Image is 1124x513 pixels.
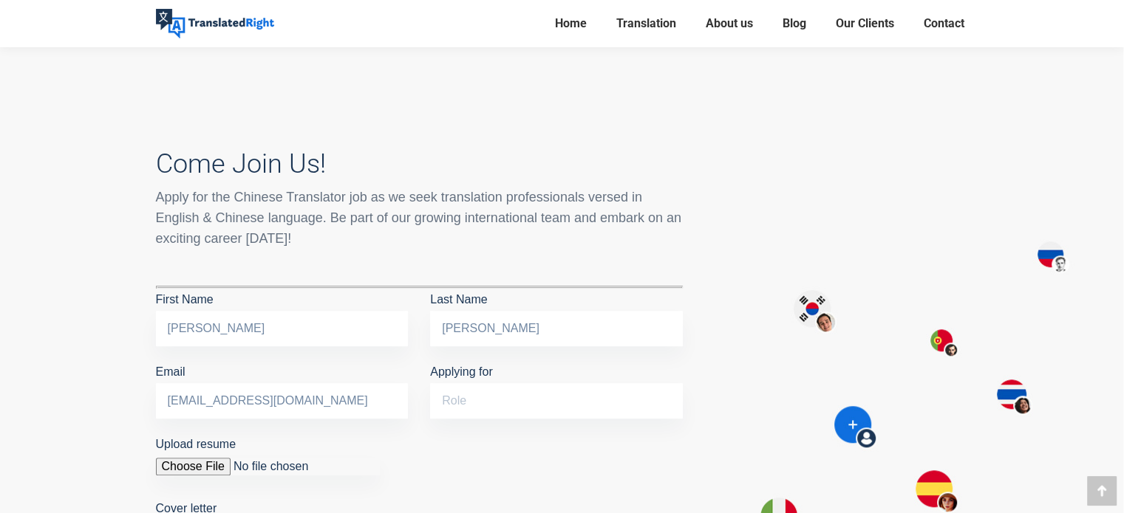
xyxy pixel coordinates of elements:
label: Applying for [430,365,683,407]
label: Email [156,365,409,407]
label: First Name [156,293,409,334]
a: Blog [778,13,811,34]
a: Our Clients [831,13,899,34]
h3: Come Join Us! [156,148,683,179]
span: Translation [616,16,676,31]
input: First Name [156,311,409,346]
input: Upload resume [156,458,380,475]
input: Email [156,383,409,419]
img: Translated Right [156,9,274,38]
a: Translation [612,13,681,34]
div: Apply for the Chinese Translator job as we seek translation professionals versed in English & Chi... [156,187,683,249]
input: Last Name [430,311,683,346]
span: Contact [924,16,964,31]
label: Upload resume [156,438,380,472]
span: Home [555,16,587,31]
label: Last Name [430,293,683,334]
span: About us [706,16,753,31]
a: Contact [919,13,969,34]
a: Home [551,13,591,34]
a: About us [701,13,757,34]
span: Our Clients [836,16,894,31]
input: Applying for [430,383,683,419]
span: Blog [783,16,806,31]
